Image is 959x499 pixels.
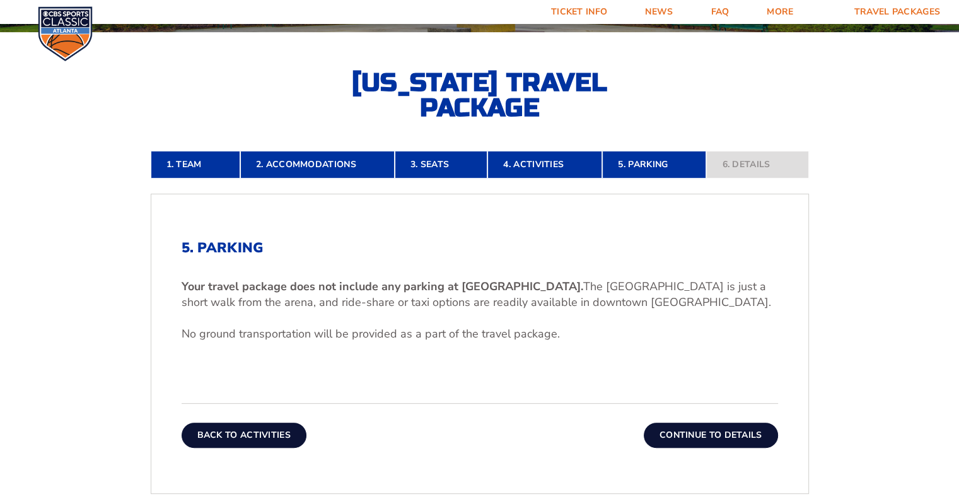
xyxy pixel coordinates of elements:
button: Back To Activities [182,423,306,448]
h2: 5. Parking [182,240,778,256]
img: CBS Sports Classic [38,6,93,61]
p: No ground transportation will be provided as a part of the travel package. [182,326,778,342]
b: Your travel package does not include any parking at [GEOGRAPHIC_DATA]. [182,279,583,294]
a: 1. Team [151,151,240,179]
h2: [US_STATE] Travel Package [341,70,619,120]
p: The [GEOGRAPHIC_DATA] is just a short walk from the arena, and ride-share or taxi options are rea... [182,279,778,310]
a: 2. Accommodations [240,151,395,179]
a: 3. Seats [395,151,487,179]
a: 4. Activities [487,151,602,179]
button: Continue To Details [644,423,778,448]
